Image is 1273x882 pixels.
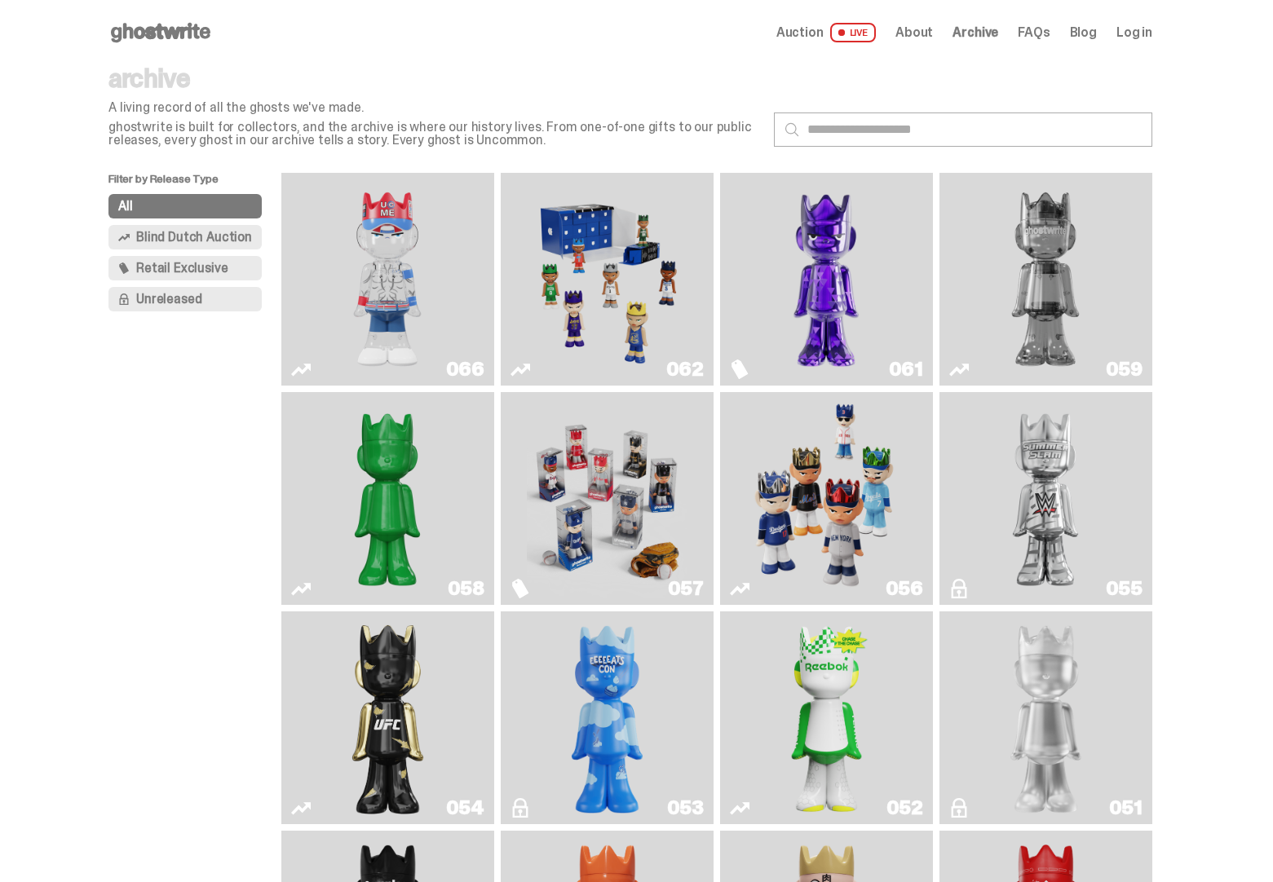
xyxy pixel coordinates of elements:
img: Game Face (2025) [746,399,906,598]
div: 056 [886,579,923,598]
img: Two [966,179,1125,379]
img: LLLoyalty [1003,618,1090,818]
div: 058 [448,579,484,598]
div: 054 [446,798,484,818]
a: Schrödinger's ghost: Sunday Green [291,399,484,598]
span: Unreleased [136,293,201,306]
div: 052 [886,798,923,818]
button: Unreleased [108,287,262,311]
img: You Can't See Me [307,179,467,379]
a: ghooooost [511,618,704,818]
p: Filter by Release Type [108,173,281,194]
a: Court Victory [730,618,923,818]
img: ghooooost [564,618,651,818]
a: Game Face (2025) [511,179,704,379]
div: 057 [668,579,704,598]
div: 059 [1106,359,1143,379]
div: 051 [1109,798,1143,818]
button: Blind Dutch Auction [108,225,262,249]
a: FAQs [1018,26,1050,39]
div: 061 [889,359,923,379]
span: LIVE [830,23,877,42]
a: Fantasy [730,179,923,379]
img: I Was There SummerSlam [966,399,1125,598]
span: All [118,200,133,213]
a: Game Face (2025) [511,399,704,598]
img: Game Face (2025) [527,179,687,379]
div: 055 [1106,579,1143,598]
img: Schrödinger's ghost: Sunday Green [307,399,467,598]
div: 053 [667,798,704,818]
span: Retail Exclusive [136,262,228,275]
img: Court Victory [784,618,870,818]
a: I Was There SummerSlam [949,399,1143,598]
p: archive [108,65,761,91]
a: Ruby [291,618,484,818]
div: 062 [666,359,704,379]
a: Log in [1116,26,1152,39]
a: LLLoyalty [949,618,1143,818]
a: Blog [1070,26,1097,39]
p: A living record of all the ghosts we've made. [108,101,761,114]
img: Fantasy [746,179,906,379]
a: Game Face (2025) [730,399,923,598]
button: Retail Exclusive [108,256,262,280]
a: About [895,26,933,39]
img: Ruby [345,618,431,818]
a: Two [949,179,1143,379]
a: You Can't See Me [291,179,484,379]
p: ghostwrite is built for collectors, and the archive is where our history lives. From one-of-one g... [108,121,761,147]
div: 066 [446,359,484,379]
img: Game Face (2025) [527,399,687,598]
a: Archive [953,26,998,39]
span: Auction [776,26,824,39]
span: Blind Dutch Auction [136,231,252,244]
a: Auction LIVE [776,23,876,42]
button: All [108,194,262,218]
